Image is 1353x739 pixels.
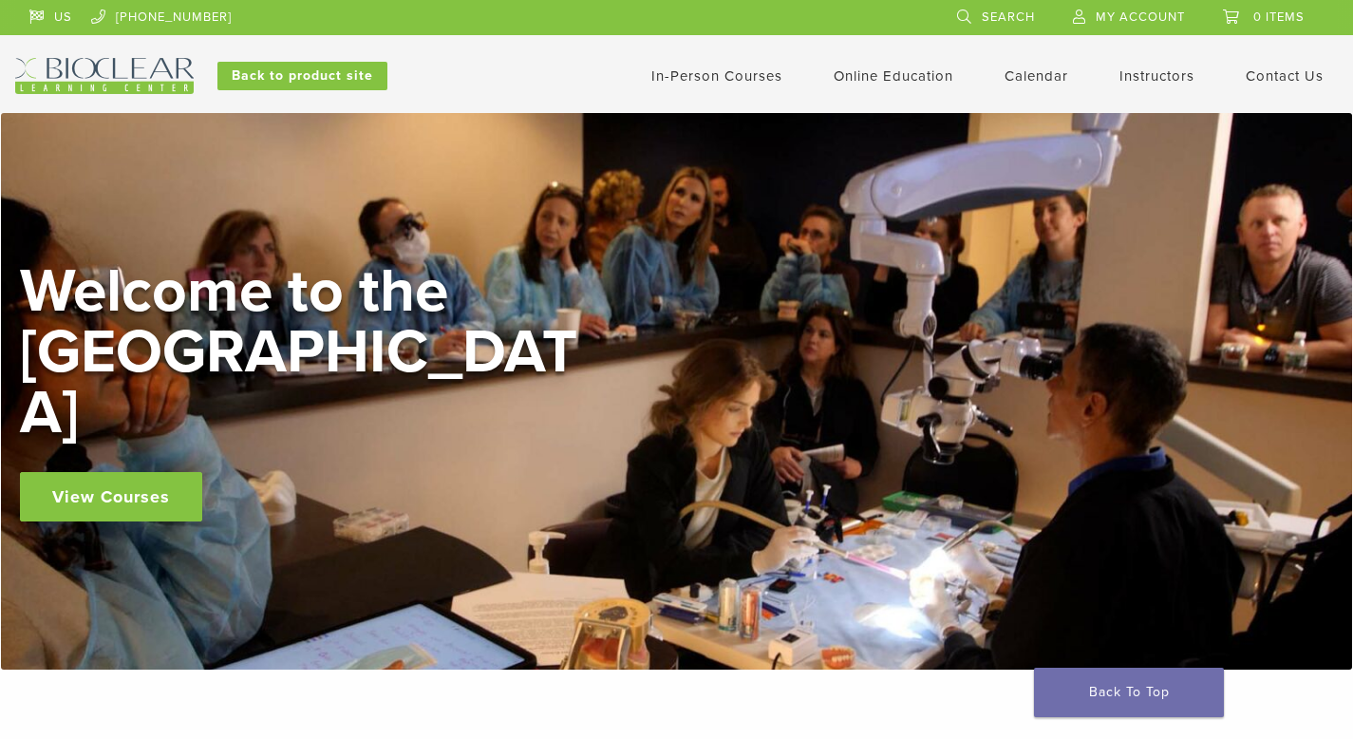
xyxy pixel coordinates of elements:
[982,9,1035,25] span: Search
[20,472,202,521] a: View Courses
[1253,9,1305,25] span: 0 items
[834,67,953,85] a: Online Education
[1034,668,1224,717] a: Back To Top
[1096,9,1185,25] span: My Account
[15,58,194,94] img: Bioclear
[217,62,387,90] a: Back to product site
[20,261,590,444] h2: Welcome to the [GEOGRAPHIC_DATA]
[1005,67,1068,85] a: Calendar
[651,67,782,85] a: In-Person Courses
[1119,67,1194,85] a: Instructors
[1246,67,1324,85] a: Contact Us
